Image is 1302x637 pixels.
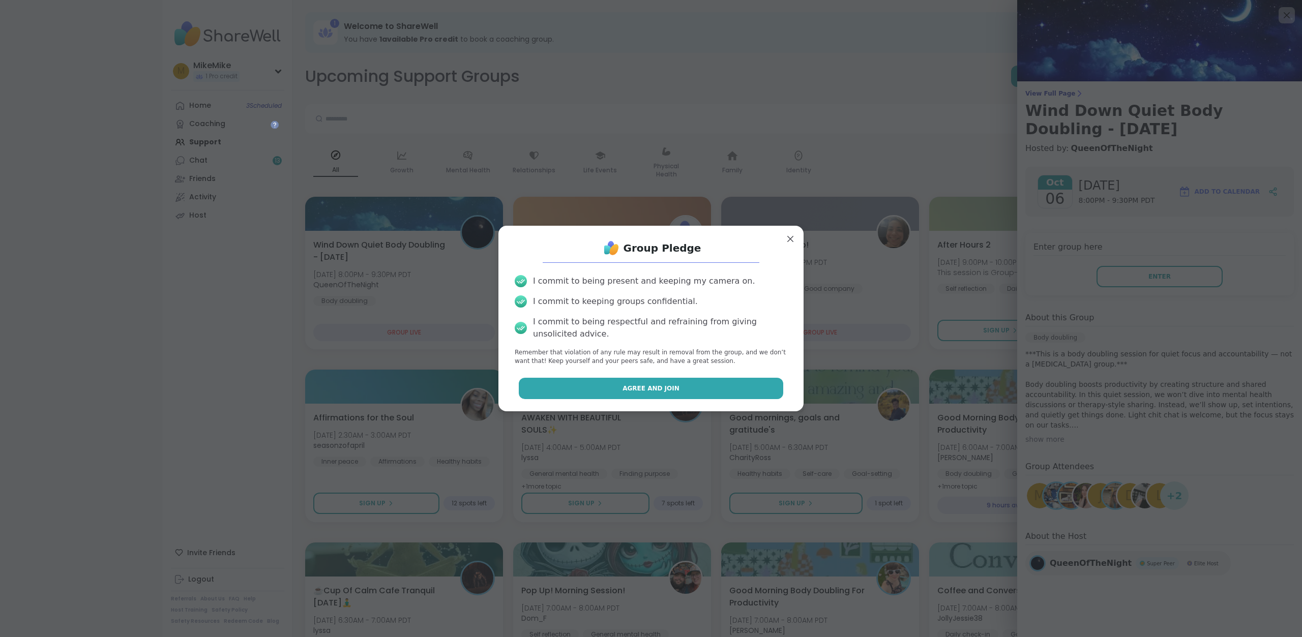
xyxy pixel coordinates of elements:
div: I commit to keeping groups confidential. [533,295,698,308]
img: ShareWell Logo [601,238,622,258]
div: I commit to being present and keeping my camera on. [533,275,755,287]
p: Remember that violation of any rule may result in removal from the group, and we don’t want that!... [515,348,787,366]
button: Agree and Join [519,378,784,399]
span: Agree and Join [623,384,679,393]
h1: Group Pledge [624,241,701,255]
div: I commit to being respectful and refraining from giving unsolicited advice. [533,316,787,340]
iframe: Spotlight [271,120,279,129]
